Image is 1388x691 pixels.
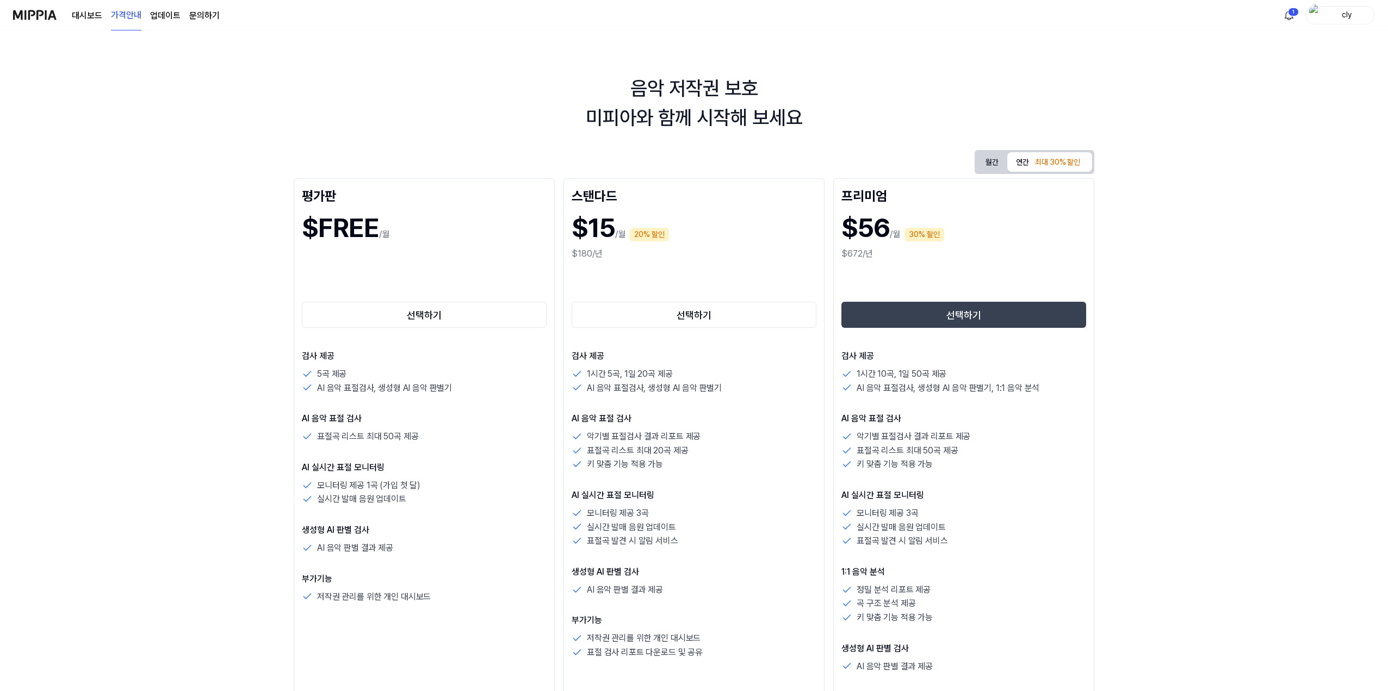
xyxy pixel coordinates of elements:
p: 1:1 음악 분석 [841,565,1086,578]
div: 30% 할인 [904,228,944,241]
div: cly [1325,9,1368,21]
p: AI 음악 표절검사, 생성형 AI 음악 판별기 [317,381,452,395]
a: 선택하기 [302,300,547,330]
p: 실시간 발매 음원 업데이트 [587,520,676,534]
button: 연간 [1007,152,1092,172]
button: 선택하기 [302,302,547,328]
div: 프리미엄 [841,186,1086,204]
div: $180/년 [572,247,816,260]
p: 표절곡 발견 시 알림 서비스 [587,534,678,548]
p: 실시간 발매 음원 업데이트 [317,492,406,506]
p: /월 [379,228,389,241]
p: 실시간 발매 음원 업데이트 [857,520,946,534]
p: /월 [890,228,900,241]
p: 부가기능 [572,614,816,627]
p: 모니터링 제공 1곡 (가입 첫 달) [317,478,420,493]
p: 저작권 관리를 위한 개인 대시보드 [587,631,701,645]
p: AI 음악 표절 검사 [572,412,816,425]
p: 표절곡 리스트 최대 20곡 제공 [587,444,688,458]
div: 평가판 [302,186,547,204]
img: 알림 [1282,9,1296,22]
p: 모니터링 제공 3곡 [857,506,918,520]
p: 표절곡 리스트 최대 50곡 제공 [317,429,418,444]
p: 표절곡 발견 시 알림 서비스 [857,534,948,548]
div: 20% 할인 [630,228,669,241]
p: AI 실시간 표절 모니터링 [302,461,547,474]
h1: $56 [841,208,890,247]
a: 선택하기 [841,300,1086,330]
p: 저작권 관리를 위한 개인 대시보드 [317,590,431,604]
p: AI 실시간 표절 모니터링 [841,489,1086,502]
div: 1 [1288,8,1299,16]
button: profilecly [1305,6,1375,24]
p: 악기별 표절검사 결과 리포트 제공 [857,429,970,444]
button: 알림1 [1280,7,1298,24]
button: 월간 [977,152,1007,172]
p: AI 음악 표절 검사 [841,412,1086,425]
p: 1시간 10곡, 1일 50곡 제공 [857,367,946,381]
div: 최대 30% 할인 [1032,154,1083,171]
h1: $FREE [302,208,379,247]
p: AI 실시간 표절 모니터링 [572,489,816,502]
p: AI 음악 판별 결과 제공 [587,583,663,597]
a: 가격안내 [111,1,141,30]
p: 곡 구조 분석 제공 [857,596,915,611]
p: 키 맞춤 기능 적용 가능 [857,611,933,625]
p: /월 [615,228,625,241]
p: 1시간 5곡, 1일 20곡 제공 [587,367,672,381]
p: 생성형 AI 판별 검사 [841,642,1086,655]
p: 검사 제공 [302,350,547,363]
a: 업데이트 [150,9,181,22]
button: 선택하기 [572,302,816,328]
p: 모니터링 제공 3곡 [587,506,648,520]
p: 표절 검사 리포트 다운로드 및 공유 [587,645,703,659]
p: 정밀 분석 리포트 제공 [857,583,931,597]
p: AI 음악 표절검사, 생성형 AI 음악 판별기 [587,381,722,395]
a: 선택하기 [572,300,816,330]
p: 부가기능 [302,572,547,586]
p: AI 음악 판별 결과 제공 [857,659,933,674]
p: 생성형 AI 판별 검사 [302,524,547,537]
p: 5곡 제공 [317,367,346,381]
p: 검사 제공 [572,350,816,363]
div: 스탠다드 [572,186,816,204]
p: 표절곡 리스트 최대 50곡 제공 [857,444,958,458]
a: 대시보드 [72,9,102,22]
div: $672/년 [841,247,1086,260]
p: 생성형 AI 판별 검사 [572,565,816,578]
p: 키 맞춤 기능 적용 가능 [857,457,933,471]
h1: $15 [572,208,615,247]
img: profile [1309,4,1322,26]
p: AI 음악 표절검사, 생성형 AI 음악 판별기, 1:1 음악 분석 [857,381,1039,395]
p: 악기별 표절검사 결과 리포트 제공 [587,429,701,444]
button: 선택하기 [841,302,1086,328]
p: AI 음악 표절 검사 [302,412,547,425]
p: AI 음악 판별 결과 제공 [317,541,393,555]
a: 문의하기 [189,9,220,22]
p: 키 맞춤 기능 적용 가능 [587,457,663,471]
p: 검사 제공 [841,350,1086,363]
